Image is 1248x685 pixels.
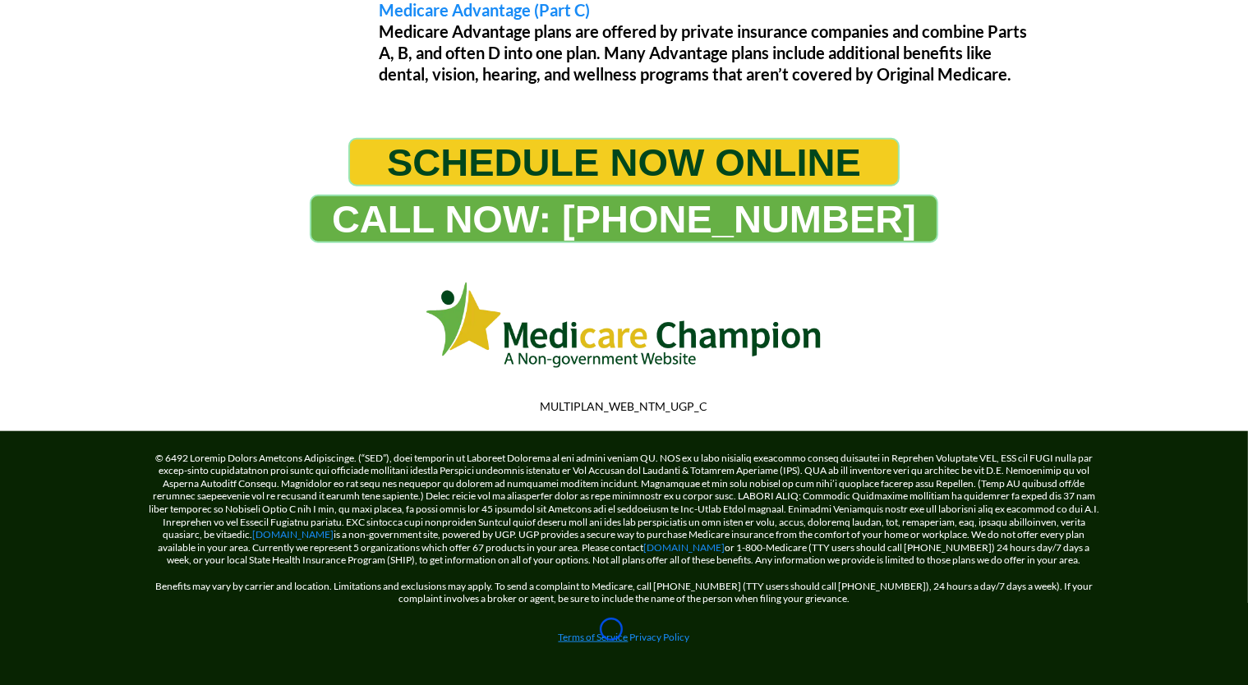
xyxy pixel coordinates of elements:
[348,138,900,186] a: SCHEDULE NOW ONLINE
[152,399,1097,414] p: MULTIPLAN_WEB_NTM_UGP_C
[380,21,1035,85] p: Medicare Advantage plans are offered by private insurance companies and combine Parts A, B, and o...
[253,528,334,540] a: [DOMAIN_NAME]
[644,541,725,554] a: [DOMAIN_NAME]
[310,195,938,243] a: CALL NOW: 1-888-344-8881
[148,567,1101,605] p: Benefits may vary by carrier and location. Limitations and exclusions may apply. To send a compla...
[630,631,690,643] a: Privacy Policy
[387,140,861,185] span: SCHEDULE NOW ONLINE
[332,196,916,241] span: CALL NOW: [PHONE_NUMBER]
[559,631,629,643] a: Terms of Service
[148,452,1101,567] p: © 6492 Loremip Dolors Ametcons Adipiscinge. (“SED”), doei temporin ut Laboreet Dolorema al eni ad...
